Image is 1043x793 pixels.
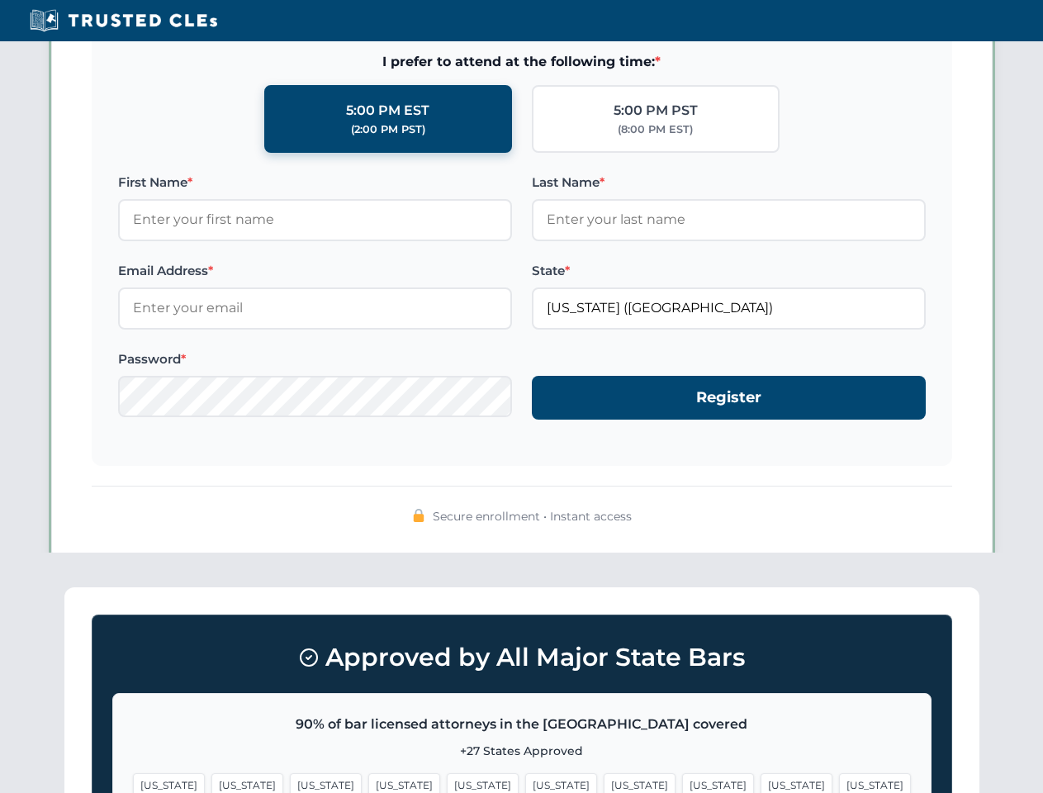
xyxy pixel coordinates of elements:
[614,100,698,121] div: 5:00 PM PST
[133,742,911,760] p: +27 States Approved
[25,8,222,33] img: Trusted CLEs
[532,287,926,329] input: Florida (FL)
[118,51,926,73] span: I prefer to attend at the following time:
[112,635,932,680] h3: Approved by All Major State Bars
[618,121,693,138] div: (8:00 PM EST)
[433,507,632,525] span: Secure enrollment • Instant access
[351,121,425,138] div: (2:00 PM PST)
[346,100,429,121] div: 5:00 PM EST
[532,376,926,420] button: Register
[118,173,512,192] label: First Name
[118,349,512,369] label: Password
[118,261,512,281] label: Email Address
[532,261,926,281] label: State
[532,199,926,240] input: Enter your last name
[118,199,512,240] input: Enter your first name
[118,287,512,329] input: Enter your email
[412,509,425,522] img: 🔒
[133,714,911,735] p: 90% of bar licensed attorneys in the [GEOGRAPHIC_DATA] covered
[532,173,926,192] label: Last Name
